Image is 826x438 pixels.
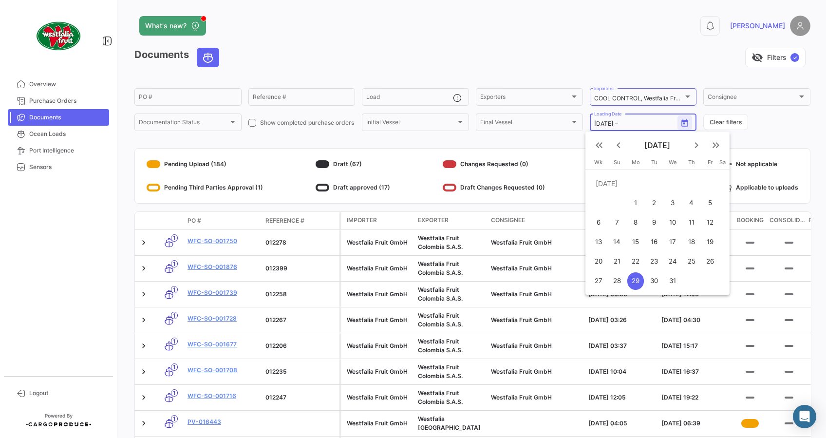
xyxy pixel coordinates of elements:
[664,194,681,212] div: 3
[626,271,645,291] button: July 29, 2025
[719,159,726,166] span: Sa
[645,271,663,291] button: July 30, 2025
[664,233,681,251] div: 17
[663,213,682,232] button: July 10, 2025
[645,193,663,213] button: July 2, 2025
[626,193,645,213] button: July 1, 2025
[683,194,699,212] div: 4
[589,271,608,291] button: July 27, 2025
[590,214,606,231] div: 6
[632,159,640,166] span: Mo
[589,159,608,170] th: Wk
[646,272,662,290] div: 30
[589,252,608,271] button: July 20, 2025
[608,252,626,271] button: July 21, 2025
[669,159,676,166] span: We
[683,233,699,251] div: 18
[627,194,644,212] div: 1
[589,232,608,252] button: July 13, 2025
[708,159,713,166] span: Fr
[590,253,606,270] div: 20
[590,272,606,290] div: 27
[609,214,625,231] div: 7
[608,232,626,252] button: July 14, 2025
[614,159,620,166] span: Su
[702,233,718,251] div: 19
[682,193,701,213] button: July 4, 2025
[701,213,719,232] button: July 12, 2025
[683,253,699,270] div: 25
[626,252,645,271] button: July 22, 2025
[628,140,687,150] span: [DATE]
[609,253,625,270] div: 21
[664,253,681,270] div: 24
[609,233,625,251] div: 14
[664,214,681,231] div: 10
[646,194,662,212] div: 2
[651,159,657,166] span: Tu
[701,252,719,271] button: July 26, 2025
[663,232,682,252] button: July 17, 2025
[627,253,644,270] div: 22
[664,272,681,290] div: 31
[702,214,718,231] div: 12
[688,159,695,166] span: Th
[682,213,701,232] button: July 11, 2025
[646,214,662,231] div: 9
[663,271,682,291] button: July 31, 2025
[701,232,719,252] button: July 19, 2025
[701,193,719,213] button: July 5, 2025
[793,405,816,428] div: Open Intercom Messenger
[645,252,663,271] button: July 23, 2025
[645,232,663,252] button: July 16, 2025
[646,233,662,251] div: 16
[608,271,626,291] button: July 28, 2025
[626,232,645,252] button: July 15, 2025
[627,233,644,251] div: 15
[691,139,702,151] mat-icon: keyboard_arrow_right
[590,233,606,251] div: 13
[683,214,699,231] div: 11
[613,139,624,151] mat-icon: keyboard_arrow_left
[710,139,722,151] mat-icon: keyboard_double_arrow_right
[645,213,663,232] button: July 9, 2025
[663,193,682,213] button: July 3, 2025
[627,272,644,290] div: 29
[626,213,645,232] button: July 8, 2025
[609,272,625,290] div: 28
[593,139,605,151] mat-icon: keyboard_double_arrow_left
[646,253,662,270] div: 23
[589,174,719,193] td: [DATE]
[589,213,608,232] button: July 6, 2025
[682,232,701,252] button: July 18, 2025
[682,252,701,271] button: July 25, 2025
[663,252,682,271] button: July 24, 2025
[702,253,718,270] div: 26
[608,213,626,232] button: July 7, 2025
[702,194,718,212] div: 5
[627,214,644,231] div: 8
